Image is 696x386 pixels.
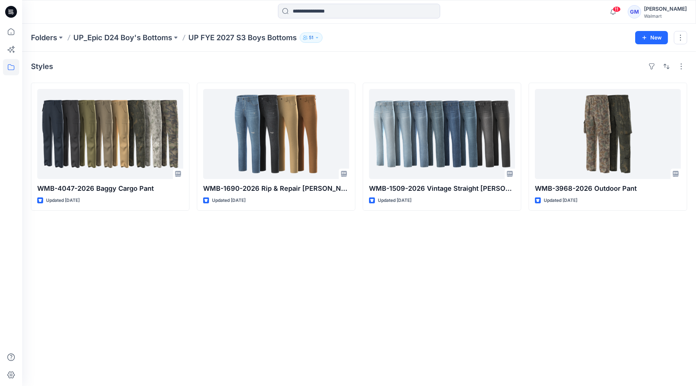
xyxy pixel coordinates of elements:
[73,32,172,43] a: UP_Epic D24 Boy's Bottoms
[644,4,687,13] div: [PERSON_NAME]
[544,197,577,204] p: Updated [DATE]
[188,32,297,43] p: UP FYE 2027 S3 Boys Bottoms
[378,197,411,204] p: Updated [DATE]
[369,89,515,179] a: WMB-1509-2026 Vintage Straight Jean
[300,32,323,43] button: 51
[203,183,349,194] p: WMB-1690-2026 Rip & Repair [PERSON_NAME]
[635,31,668,44] button: New
[203,89,349,179] a: WMB-1690-2026 Rip & Repair Jean
[613,6,621,12] span: 11
[309,34,313,42] p: 51
[212,197,246,204] p: Updated [DATE]
[31,62,53,71] h4: Styles
[369,183,515,194] p: WMB-1509-2026 Vintage Straight [PERSON_NAME]
[37,89,183,179] a: WMB-4047-2026 Baggy Cargo Pant
[31,32,57,43] a: Folders
[535,89,681,179] a: WMB-3968-2026 Outdoor Pant
[37,183,183,194] p: WMB-4047-2026 Baggy Cargo Pant
[46,197,80,204] p: Updated [DATE]
[644,13,687,19] div: Walmart
[535,183,681,194] p: WMB-3968-2026 Outdoor Pant
[628,5,641,18] div: GM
